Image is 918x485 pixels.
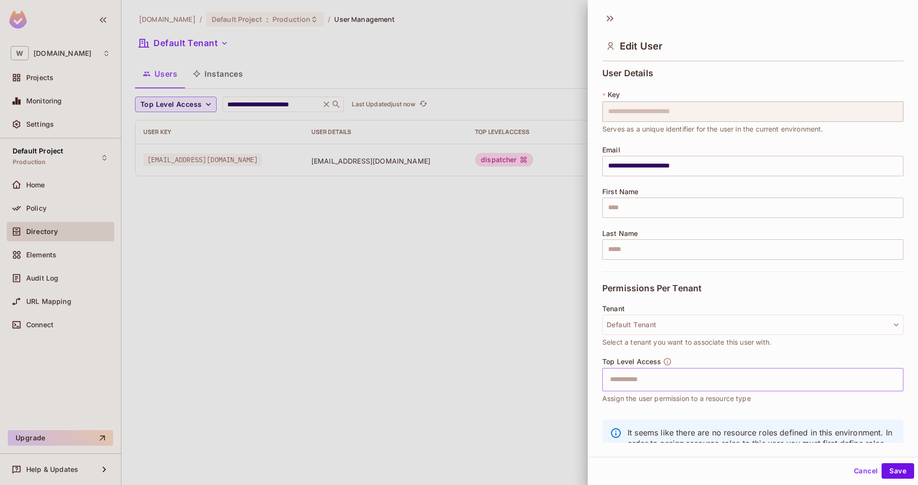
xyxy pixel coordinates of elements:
[602,188,639,196] span: First Name
[882,463,914,479] button: Save
[602,358,661,366] span: Top Level Access
[602,315,903,335] button: Default Tenant
[608,91,620,99] span: Key
[602,393,751,404] span: Assign the user permission to a resource type
[602,337,771,348] span: Select a tenant you want to associate this user with.
[620,40,663,52] span: Edit User
[898,378,900,380] button: Open
[850,463,882,479] button: Cancel
[602,68,653,78] span: User Details
[602,305,625,313] span: Tenant
[602,124,823,134] span: Serves as a unique identifier for the user in the current environment.
[628,427,896,459] p: It seems like there are no resource roles defined in this environment. In order to assign resourc...
[602,146,620,154] span: Email
[602,230,638,237] span: Last Name
[602,284,701,293] span: Permissions Per Tenant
